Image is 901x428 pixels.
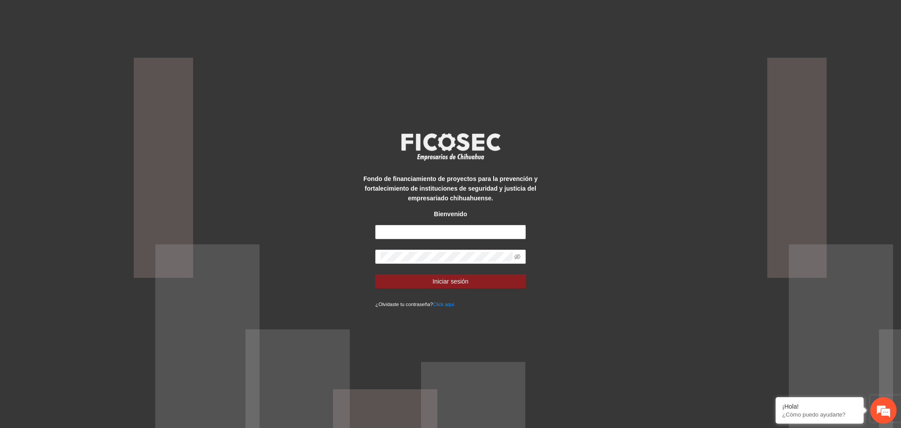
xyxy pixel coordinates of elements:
span: eye-invisible [514,254,520,260]
small: ¿Olvidaste tu contraseña? [375,302,454,307]
button: Iniciar sesión [375,274,525,288]
div: ¡Hola! [782,403,857,410]
span: Iniciar sesión [432,277,469,286]
strong: Bienvenido [434,210,467,218]
a: Click aqui [433,302,454,307]
img: logo [396,130,505,163]
strong: Fondo de financiamiento de proyectos para la prevención y fortalecimiento de instituciones de seg... [363,175,538,202]
p: ¿Cómo puedo ayudarte? [782,411,857,418]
